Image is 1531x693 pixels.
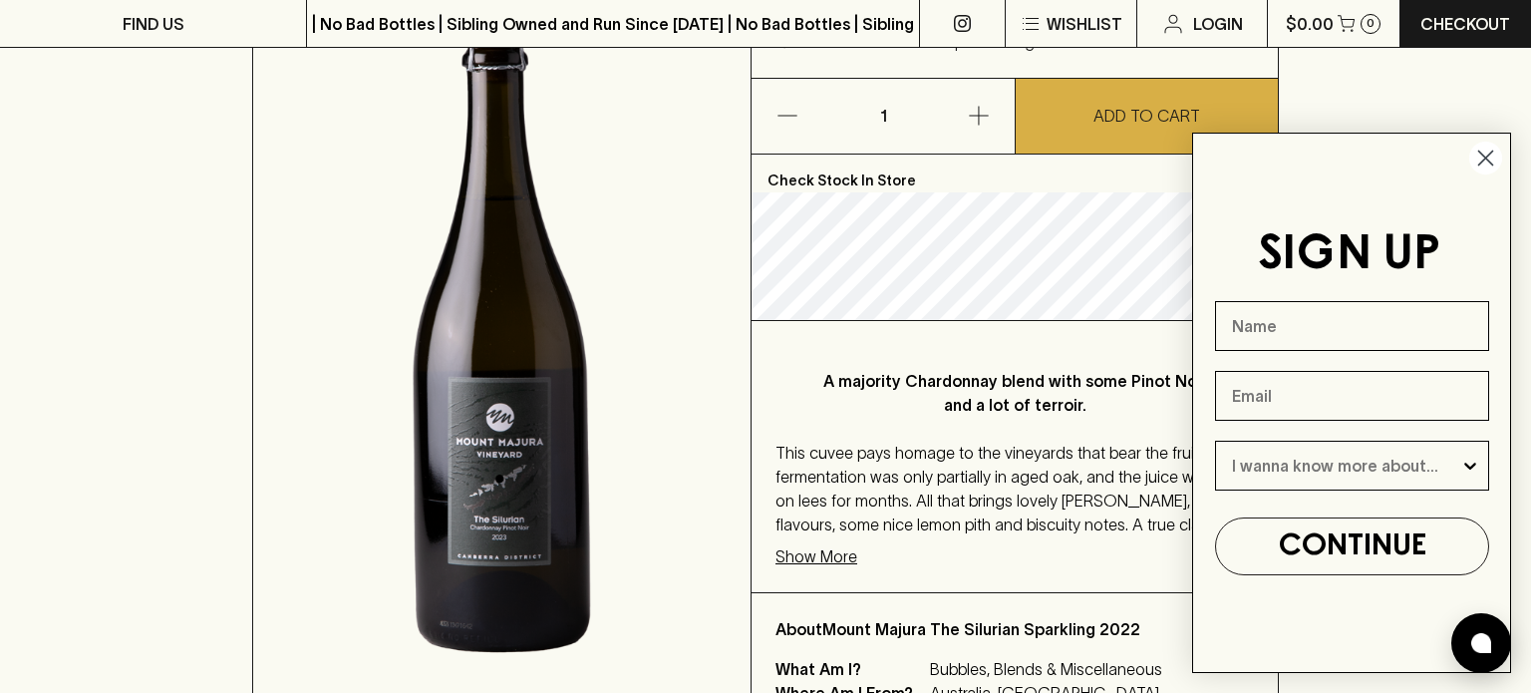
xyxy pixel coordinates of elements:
p: What Am I? [775,657,925,681]
p: 0 [1367,18,1375,29]
b: 10% discount [807,33,912,51]
p: Checkout [1420,12,1510,36]
p: ADD TO CART [1093,104,1200,128]
input: Name [1215,301,1489,351]
p: Show More [775,544,857,568]
input: Email [1215,371,1489,421]
p: About Mount Majura The Silurian Sparkling 2022 [775,617,1254,641]
p: 1 [859,79,907,154]
div: FLYOUT Form [1172,113,1531,693]
p: A majority Chardonnay blend with some Pinot Noir and a lot of terroir. [815,369,1214,417]
p: Login [1193,12,1243,36]
span: SIGN UP [1258,232,1440,278]
p: Wishlist [1047,12,1122,36]
p: FIND US [123,12,184,36]
button: CONTINUE [1215,518,1489,575]
p: Check Stock In Store [752,155,1278,192]
input: I wanna know more about... [1232,442,1460,490]
span: This cuvee pays homage to the vineyards that bear the fruit so fermentation was only partially in... [775,444,1252,557]
button: Close dialog [1468,141,1503,175]
button: Show Options [1460,442,1480,490]
p: $0.00 [1286,12,1334,36]
img: bubble-icon [1471,633,1491,653]
p: Bubbles, Blends & Miscellaneous [930,657,1162,681]
button: ADD TO CART [1016,79,1278,154]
